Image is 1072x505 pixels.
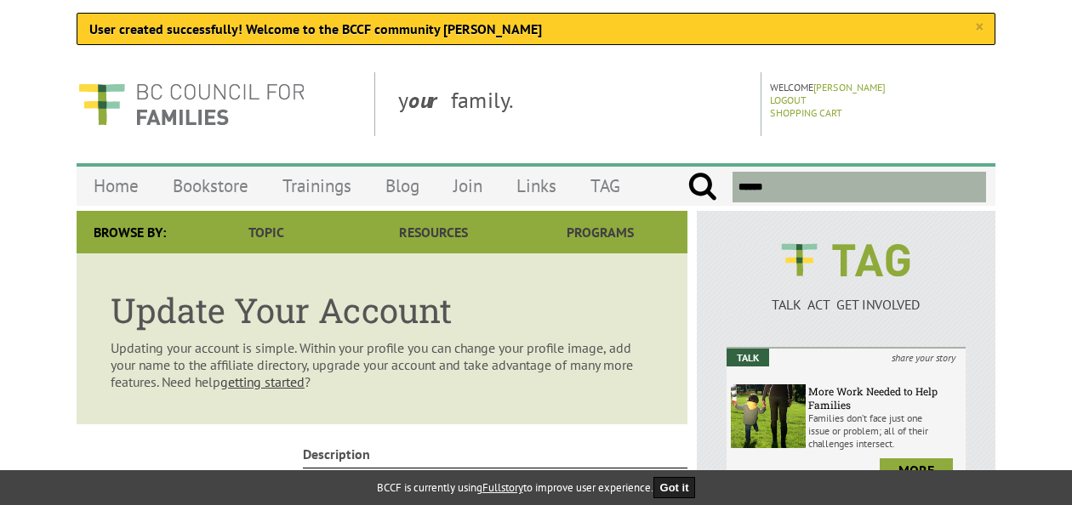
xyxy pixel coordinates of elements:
a: Links [499,166,573,206]
a: TALK ACT GET INVOLVED [727,279,966,313]
h1: Update Your Account [111,287,653,332]
i: share your story [881,349,966,366]
a: getting started [220,373,305,390]
a: [PERSON_NAME] [813,81,886,94]
button: Got it [653,477,696,498]
p: Welcome [770,81,990,94]
div: User created successfully! Welcome to the BCCF community [PERSON_NAME] [77,13,995,45]
a: Bookstore [156,166,265,206]
a: Resources [350,211,516,253]
h6: More Work Needed to Help Families [808,384,961,411]
a: Shopping Cart [770,106,842,119]
a: Topic [183,211,350,253]
a: × [975,19,983,36]
h4: Description [303,445,688,468]
img: BC Council for FAMILIES [77,72,306,136]
a: Blog [368,166,436,206]
div: Browse By: [77,211,183,253]
img: BCCF's TAG Logo [769,228,922,292]
a: Join [436,166,499,206]
article: Updating your account is simple. Within your profile you can change your profile image, add your ... [77,253,687,424]
input: Submit [687,172,717,202]
p: TALK ACT GET INVOLVED [727,296,966,313]
div: y family. [385,72,761,136]
em: Talk [727,349,769,366]
a: Logout [770,94,807,106]
p: Families don’t face just one issue or problem; all of their challenges intersect. [808,411,961,450]
a: Trainings [265,166,368,206]
a: Fullstory [482,480,523,495]
a: Home [77,166,156,206]
a: more [880,458,953,482]
strong: our [408,86,451,114]
a: Programs [517,211,684,253]
a: TAG [573,166,637,206]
